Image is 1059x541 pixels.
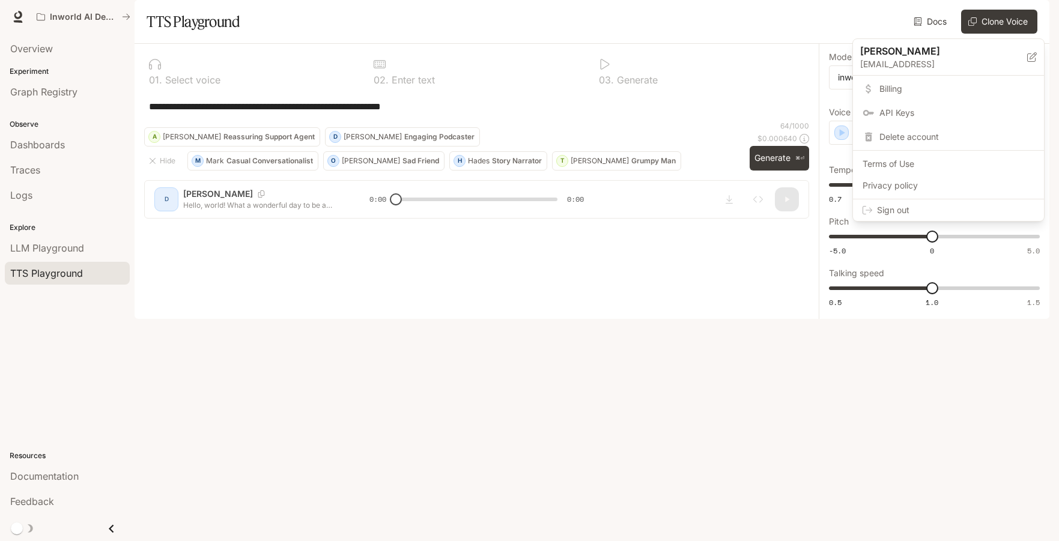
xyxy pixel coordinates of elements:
span: Billing [879,83,1034,95]
a: API Keys [855,102,1042,124]
p: [PERSON_NAME] [860,44,1008,58]
span: Delete account [879,131,1034,143]
div: [PERSON_NAME][EMAIL_ADDRESS] [853,39,1044,76]
a: Billing [855,78,1042,100]
div: Sign out [853,199,1044,221]
p: [EMAIL_ADDRESS] [860,58,1027,70]
span: Privacy policy [863,180,1034,192]
a: Privacy policy [855,175,1042,196]
span: Sign out [877,204,1034,216]
span: Terms of Use [863,158,1034,170]
div: Delete account [855,126,1042,148]
span: API Keys [879,107,1034,119]
a: Terms of Use [855,153,1042,175]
